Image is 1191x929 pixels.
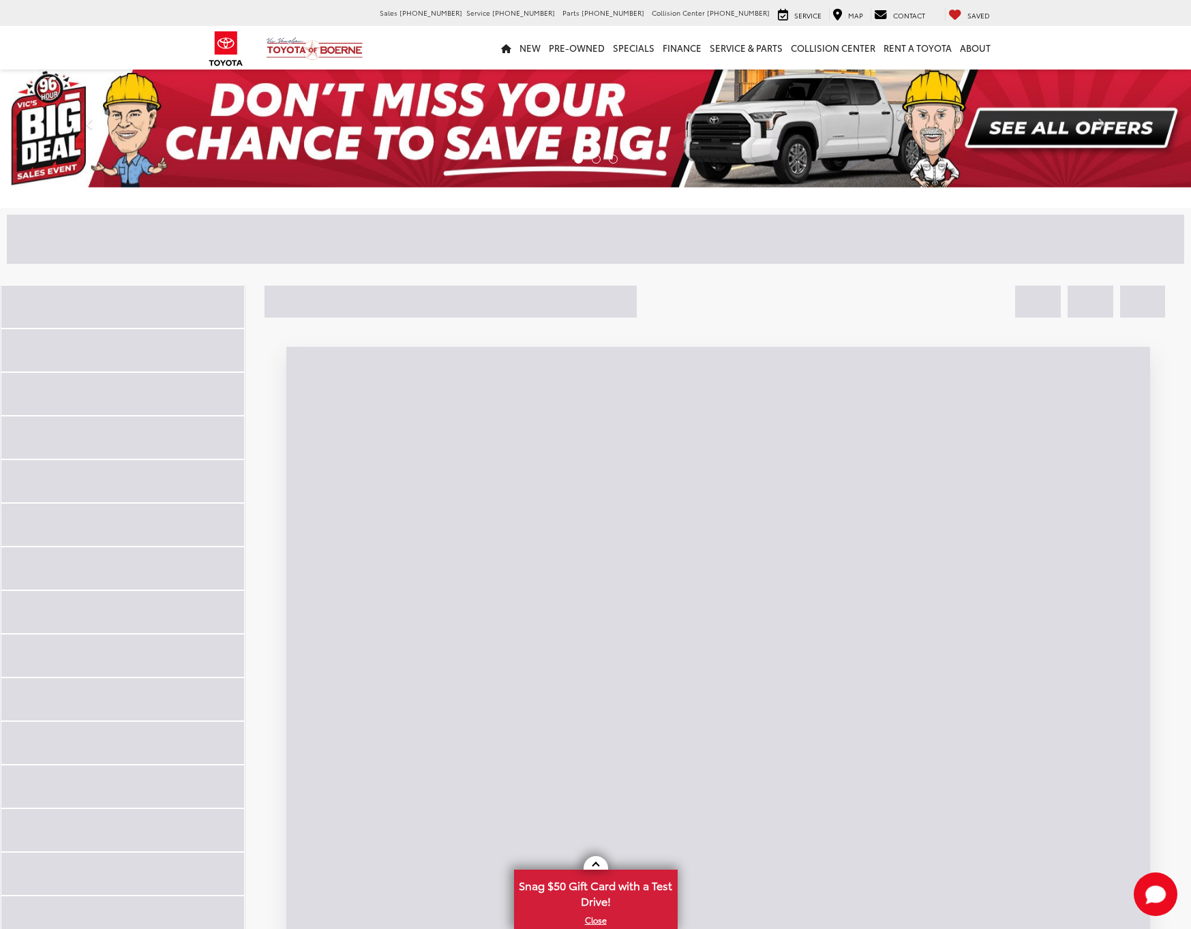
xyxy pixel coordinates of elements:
img: Vic Vaughan Toyota of Boerne [266,37,363,61]
a: Service & Parts: Opens in a new tab [706,26,787,70]
button: Toggle Chat Window [1134,872,1177,916]
a: Pre-Owned [545,26,609,70]
span: Service [794,10,821,20]
a: Contact [871,7,929,21]
a: Service [774,7,825,21]
svg: Start Chat [1134,872,1177,916]
span: Saved [967,10,990,20]
span: [PHONE_NUMBER] [582,7,644,18]
img: Toyota [200,27,252,71]
a: Specials [609,26,659,70]
span: Service [466,7,490,18]
span: Collision Center [652,7,705,18]
a: My Saved Vehicles [945,7,993,21]
span: Snag $50 Gift Card with a Test Drive! [515,871,676,913]
a: Finance [659,26,706,70]
a: Collision Center [787,26,879,70]
span: [PHONE_NUMBER] [707,7,770,18]
a: Map [829,7,866,21]
span: [PHONE_NUMBER] [399,7,462,18]
a: Home [497,26,515,70]
span: Contact [893,10,925,20]
span: Parts [562,7,579,18]
a: New [515,26,545,70]
a: Rent a Toyota [879,26,956,70]
span: [PHONE_NUMBER] [492,7,555,18]
span: Sales [380,7,397,18]
a: About [956,26,995,70]
span: Map [848,10,863,20]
